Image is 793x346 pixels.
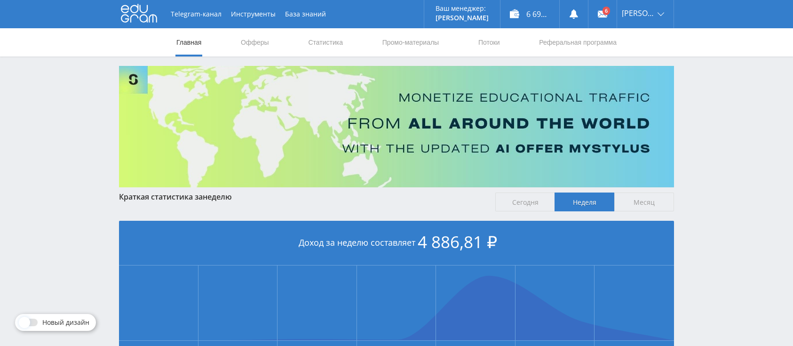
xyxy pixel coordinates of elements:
[418,231,497,253] span: 4 886,81 ₽
[495,193,555,211] span: Сегодня
[307,28,344,56] a: Статистика
[436,5,489,12] p: Ваш менеджер:
[119,193,486,201] div: Краткая статистика за
[203,192,232,202] span: неделю
[381,28,440,56] a: Промо-материалы
[477,28,501,56] a: Потоки
[555,193,614,211] span: Неделя
[42,319,89,326] span: Новый дизайн
[119,66,674,187] img: Banner
[119,221,674,266] div: Доход за неделю составляет
[240,28,270,56] a: Офферы
[614,193,674,211] span: Месяц
[538,28,618,56] a: Реферальная программа
[622,9,655,17] span: [PERSON_NAME]
[436,14,489,22] p: [PERSON_NAME]
[175,28,202,56] a: Главная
